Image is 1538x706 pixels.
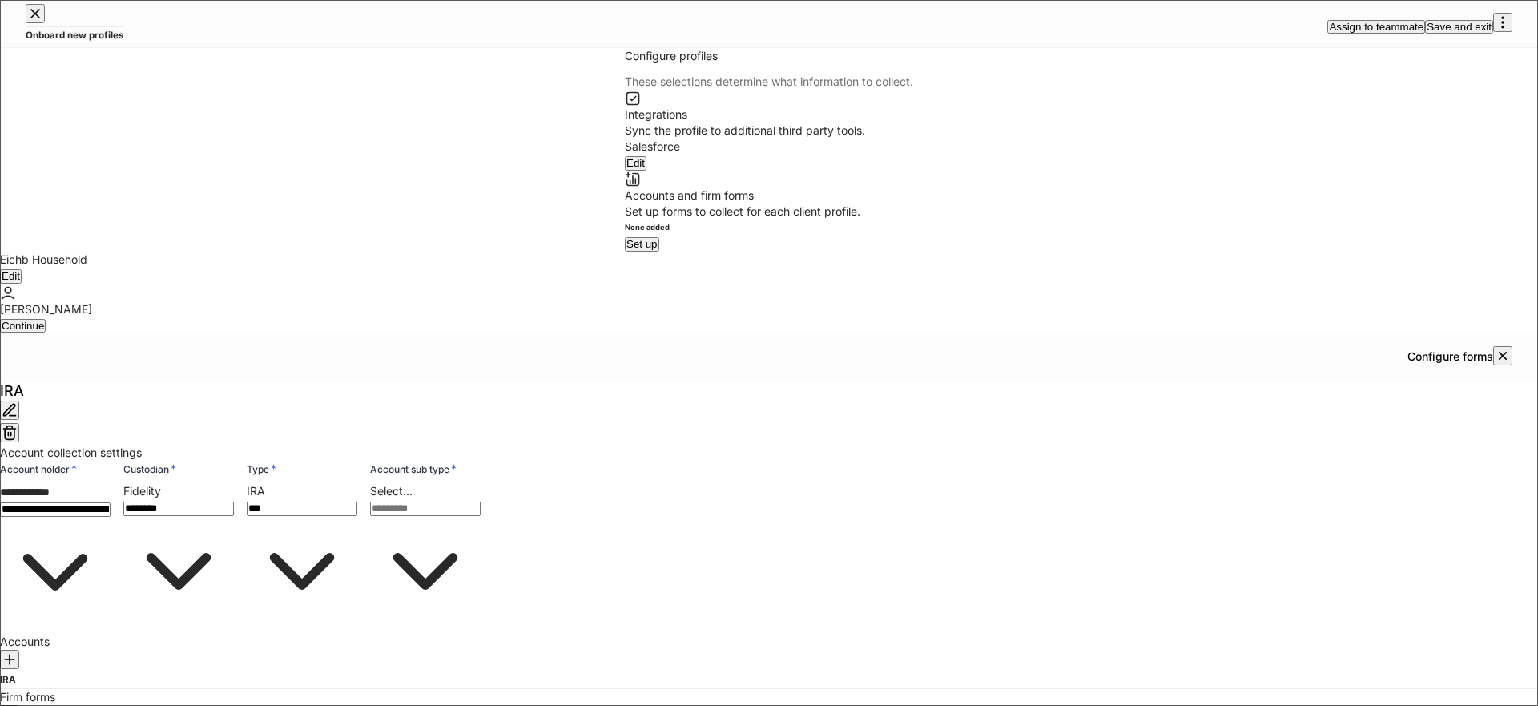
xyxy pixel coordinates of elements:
[1427,22,1492,32] div: Save and exit
[626,239,658,249] div: Set up
[2,321,44,331] div: Continue
[625,64,913,90] div: These selections determine what information to collect.
[1329,22,1423,32] div: Assign to teammate
[123,461,176,477] h6: Custodian
[370,483,481,499] div: Select...
[625,220,913,236] h6: None added
[2,271,20,281] div: Edit
[247,483,357,499] div: IRA
[370,461,457,477] h6: Account sub type
[626,158,645,168] div: Edit
[123,483,234,499] div: Fidelity
[625,204,913,220] div: Set up forms to collect for each client profile.
[625,188,913,204] div: Accounts and firm forms
[625,123,913,139] div: Sync the profile to additional third party tools.
[625,107,913,123] div: Integrations
[247,461,276,477] h6: Type
[26,27,124,43] h5: Onboard new profiles
[625,139,913,155] div: Salesforce
[625,48,913,64] div: Configure profiles
[1407,349,1493,365] h5: Configure forms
